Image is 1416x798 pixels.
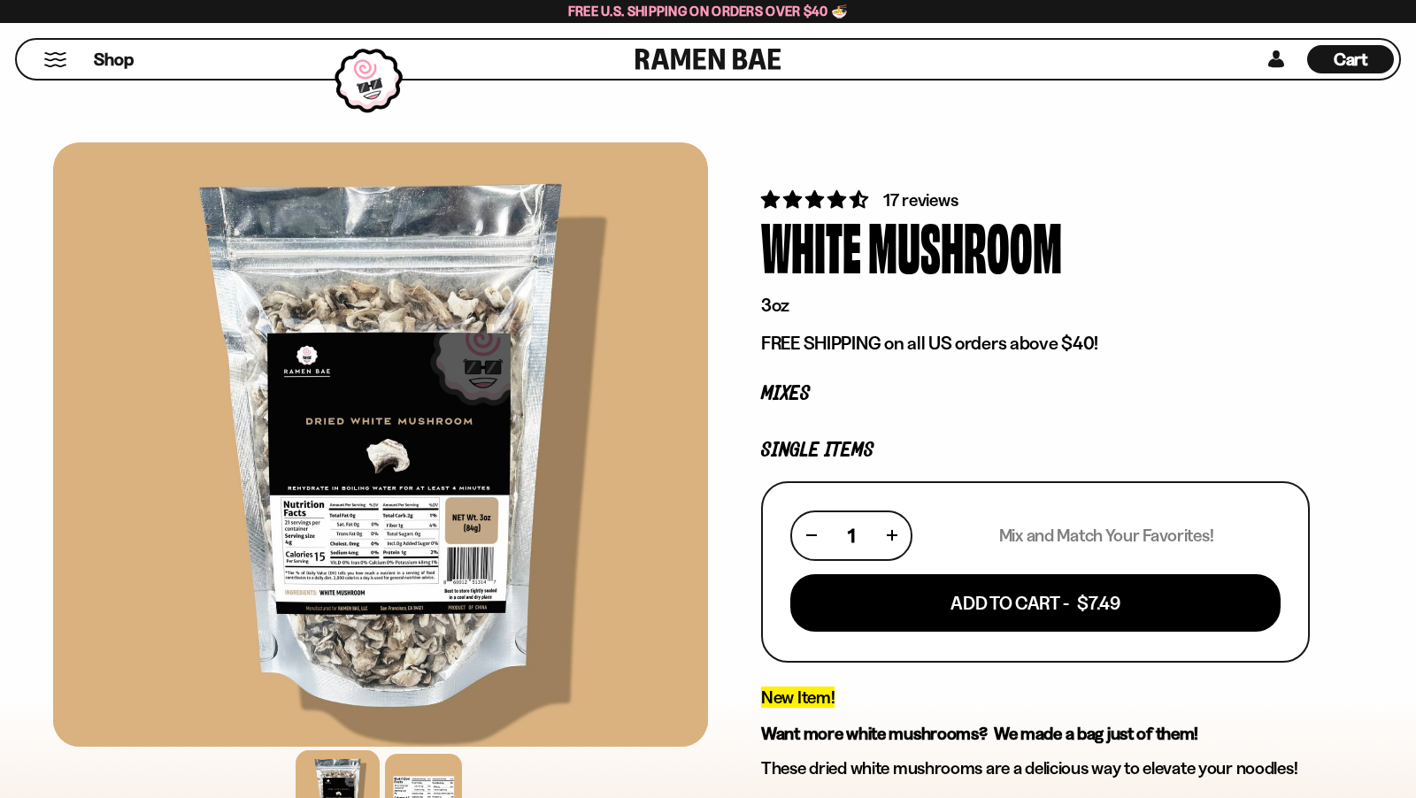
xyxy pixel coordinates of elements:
[761,723,1198,744] strong: Want more white mushrooms? We made a bag just of them!
[43,52,67,67] button: Mobile Menu Trigger
[790,574,1281,632] button: Add To Cart - $7.49
[999,525,1214,547] p: Mix and Match Your Favorites!
[761,212,861,279] div: White
[1334,49,1368,70] span: Cart
[761,332,1310,355] p: FREE SHIPPING on all US orders above $40!
[761,386,1310,403] p: Mixes
[761,687,835,708] span: New Item!
[883,189,958,211] span: 17 reviews
[761,294,1310,317] p: 3oz
[848,525,855,547] span: 1
[868,212,1062,279] div: Mushroom
[761,188,872,211] span: 4.59 stars
[1307,40,1394,79] div: Cart
[761,757,1310,779] p: These dried white mushrooms are a delicious way to elevate your noodles!
[94,48,134,72] span: Shop
[568,3,849,19] span: Free U.S. Shipping on Orders over $40 🍜
[94,45,134,73] a: Shop
[761,442,1310,459] p: Single Items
